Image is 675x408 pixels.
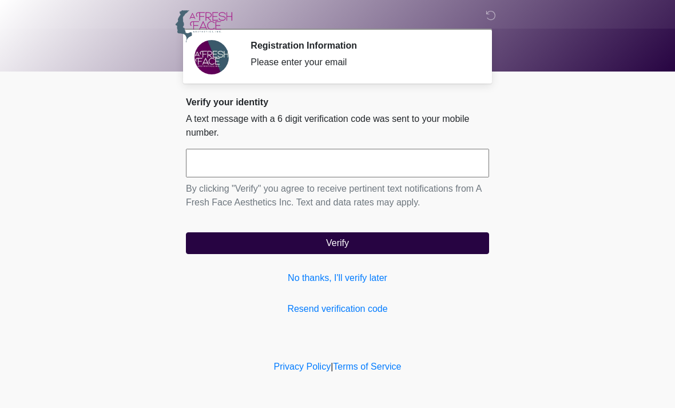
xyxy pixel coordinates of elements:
[186,232,489,254] button: Verify
[186,182,489,209] p: By clicking "Verify" you agree to receive pertinent text notifications from A Fresh Face Aestheti...
[251,56,472,69] div: Please enter your email
[274,362,331,371] a: Privacy Policy
[194,40,229,74] img: Agent Avatar
[186,271,489,285] a: No thanks, I'll verify later
[186,97,489,108] h2: Verify your identity
[333,362,401,371] a: Terms of Service
[186,302,489,316] a: Resend verification code
[186,112,489,140] p: A text message with a 6 digit verification code was sent to your mobile number.
[174,9,233,43] img: A Fresh Face Aesthetics Inc Logo
[331,362,333,371] a: |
